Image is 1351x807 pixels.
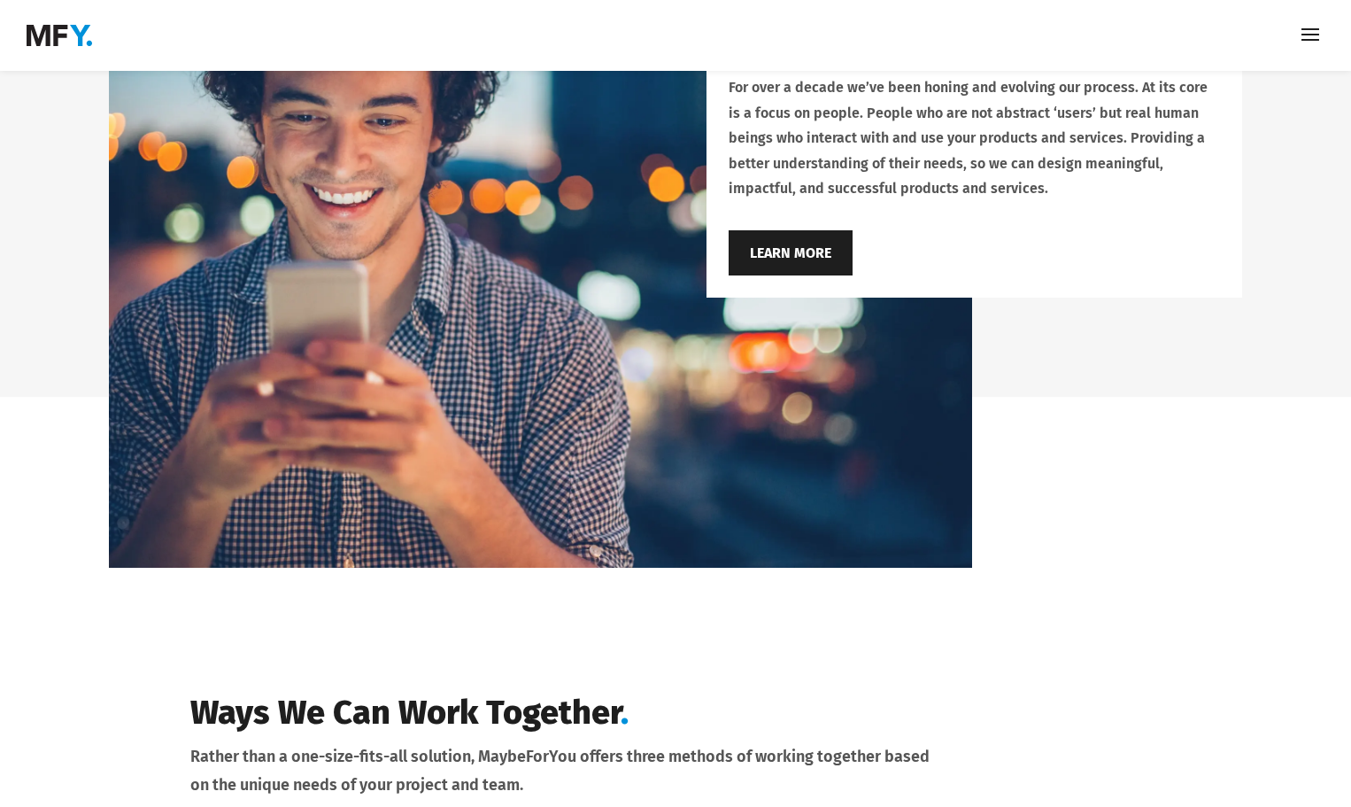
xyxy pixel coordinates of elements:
[729,230,853,275] a: Learn More
[729,75,1220,201] p: For over a decade we’ve been honing and evolving our process. At its core is a focus on people. P...
[190,692,845,743] h2: Ways We Can Work Together
[621,692,629,733] span: .
[190,743,938,800] p: Rather than a one-size-fits-all solution, MaybeForYou offers three methods of working together ba...
[27,25,92,46] img: MaybeForYou.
